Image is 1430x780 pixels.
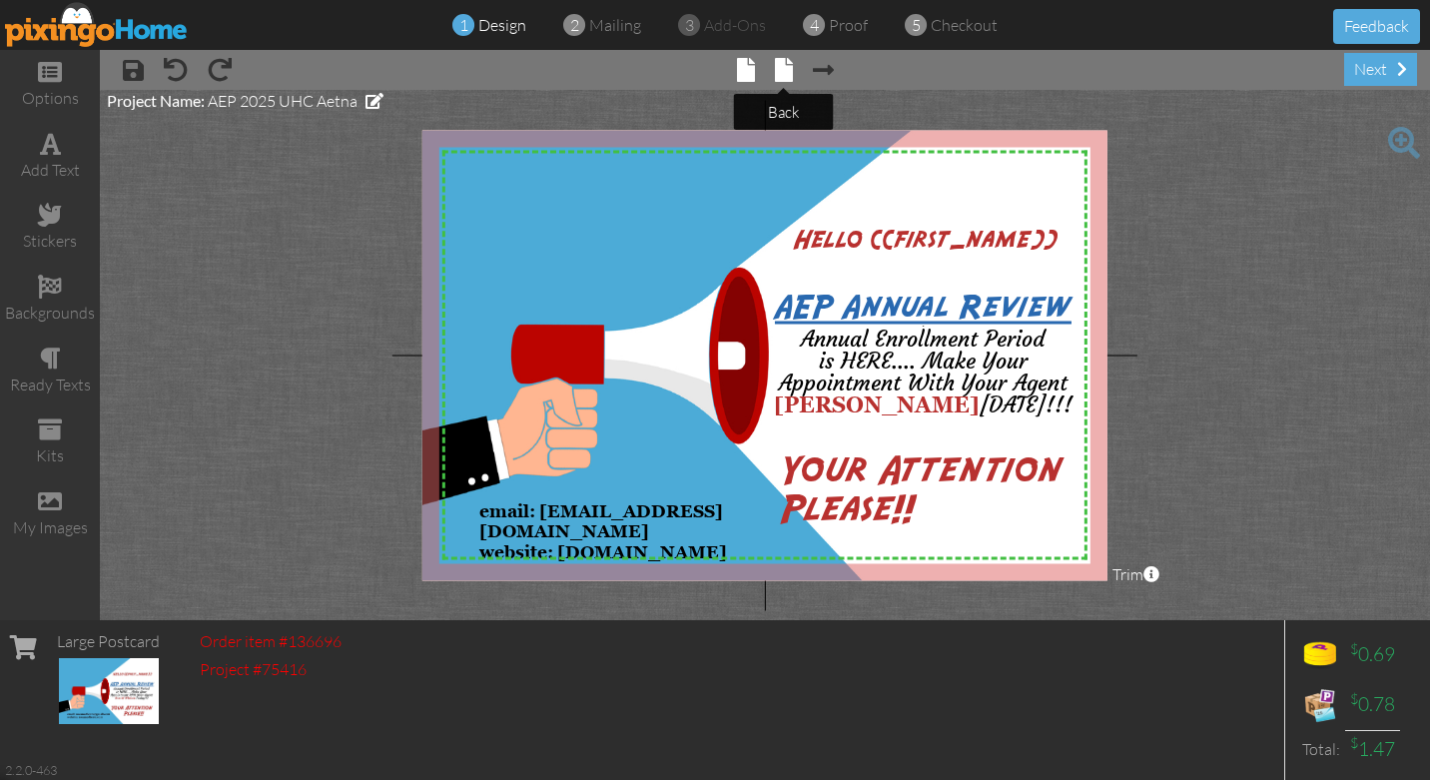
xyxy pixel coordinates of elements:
sup: $ [1350,734,1358,751]
div: Project #75416 [200,658,342,681]
span: Please!! [780,491,916,530]
div: Order item #136696 [200,630,342,653]
span: - [922,324,924,329]
span: Annual Enrollment Period [801,326,1045,353]
span: 4 [810,14,819,37]
span: Project Name: [107,91,205,110]
span: Your Attention [780,452,1063,491]
span: proof [829,15,868,35]
div: 2.2.0-463 [5,761,57,779]
span: AEP Annual Review [775,292,1072,325]
span: [DATE]!!! [980,390,1072,417]
tip-tip: back [768,103,799,122]
td: 1.47 [1345,730,1400,768]
span: email: [EMAIL_ADDRESS][DOMAIN_NAME] [479,501,723,541]
span: AEP 2025 UHC Aetna [208,91,357,111]
img: expense-icon.png [1300,685,1340,725]
span: 2 [570,14,579,37]
span: [PERSON_NAME] [774,390,980,417]
span: mailing [589,15,641,35]
sup: $ [1350,690,1358,707]
span: design [478,15,526,35]
span: checkout [931,15,998,35]
span: Trim [1112,563,1159,586]
span: add-ons [704,15,766,35]
span: is HERE.... Make Your Appointment With Your Agent [779,348,1068,396]
span: 1 [459,14,468,37]
td: Total: [1295,730,1345,768]
button: Feedback [1333,9,1420,44]
td: 0.78 [1345,680,1400,730]
div: Large Postcard [57,630,160,653]
span: Hello {{first_name}} [795,228,1057,254]
span: website: [DOMAIN_NAME] [479,542,727,562]
span: 5 [912,14,921,37]
div: next [1344,53,1417,86]
td: 0.69 [1345,630,1400,680]
sup: $ [1350,640,1358,657]
img: pixingo logo [5,2,189,47]
img: points-icon.png [1300,635,1340,675]
img: 136673-1-1760213066423-6c0e091f55238365-qa.jpg [59,658,159,724]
